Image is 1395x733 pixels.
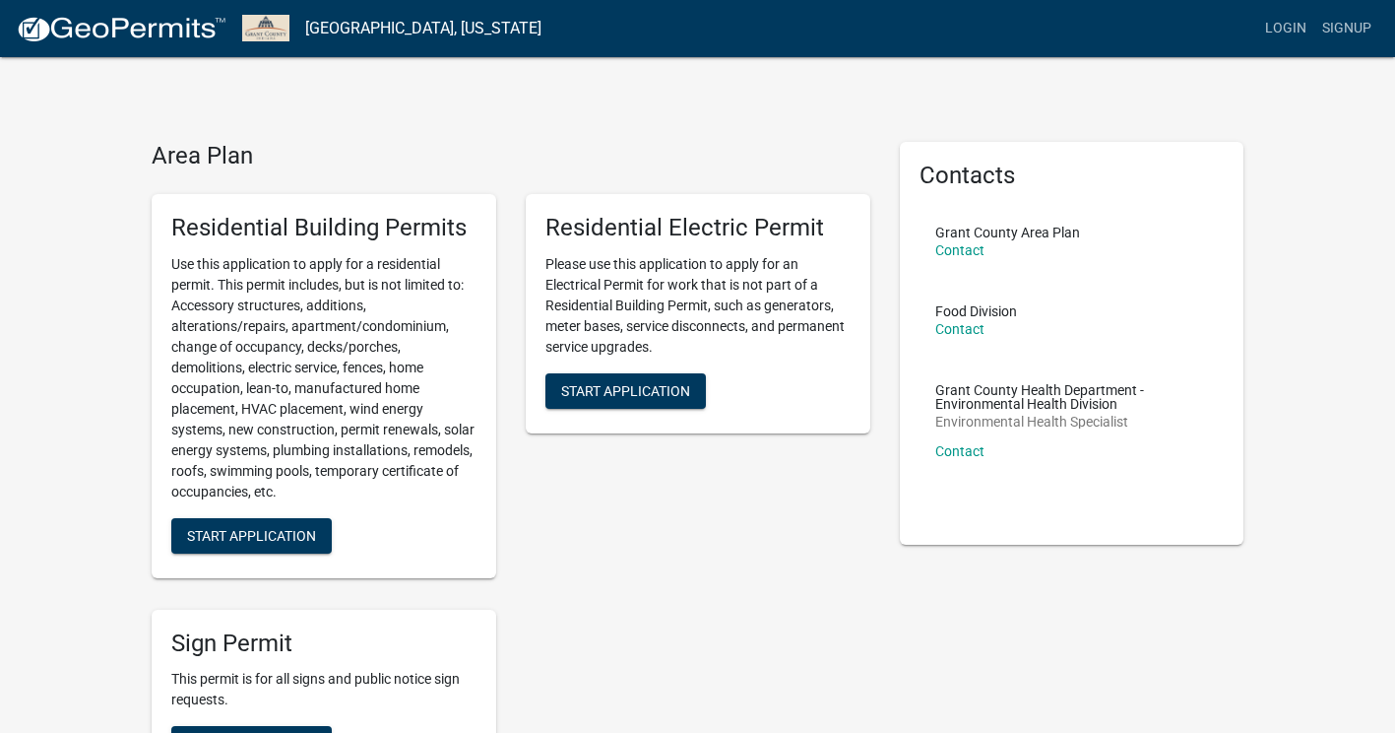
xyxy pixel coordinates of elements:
[935,443,984,459] a: Contact
[1257,10,1314,47] a: Login
[171,630,476,658] h5: Sign Permit
[561,382,690,398] span: Start Application
[935,383,1209,411] p: Grant County Health Department - Environmental Health Division
[171,254,476,502] p: Use this application to apply for a residential permit. This permit includes, but is not limited ...
[305,12,541,45] a: [GEOGRAPHIC_DATA], [US_STATE]
[152,142,870,170] h4: Area Plan
[919,162,1225,190] h5: Contacts
[935,226,1080,239] p: Grant County Area Plan
[1314,10,1379,47] a: Signup
[242,15,289,41] img: Grant County, Indiana
[545,254,851,358] p: Please use this application to apply for an Electrical Permit for work that is not part of a Resi...
[545,214,851,242] h5: Residential Electric Permit
[171,214,476,242] h5: Residential Building Permits
[935,242,984,258] a: Contact
[171,669,476,710] p: This permit is for all signs and public notice sign requests.
[171,518,332,554] button: Start Application
[935,321,984,337] a: Contact
[935,415,1209,429] p: Environmental Health Specialist
[187,527,316,543] span: Start Application
[545,373,706,409] button: Start Application
[935,304,1017,318] p: Food Division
